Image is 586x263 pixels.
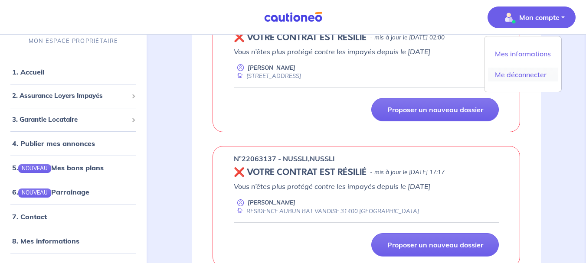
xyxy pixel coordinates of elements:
div: 8. Mes informations [3,232,143,249]
div: state: REVOKED, Context: ,MAYBE-CERTIFICATE,,LESSOR-DOCUMENTS,IS-ODEALIM [234,167,499,178]
p: Vous n’êtes plus protégé contre les impayés depuis le [DATE] [234,46,499,57]
p: [PERSON_NAME] [248,64,295,72]
a: 5.NOUVEAUMes bons plans [12,163,104,172]
a: 7. Contact [12,212,47,221]
p: Vous n’êtes plus protégé contre les impayés depuis le [DATE] [234,181,499,192]
a: 8. Mes informations [12,236,79,245]
div: 7. Contact [3,208,143,225]
div: 5.NOUVEAUMes bons plans [3,159,143,176]
p: - mis à jour le [DATE] 17:17 [370,168,445,177]
a: 4. Publier mes annonces [12,139,95,148]
p: Mon compte [519,12,560,23]
button: illu_account_valid_menu.svgMon compte [488,6,576,28]
a: Proposer un nouveau dossier [371,98,499,121]
p: Proposer un nouveau dossier [387,105,483,114]
p: Proposer un nouveau dossier [387,240,483,249]
div: 6.NOUVEAUParrainage [3,183,143,201]
p: n°22063137 - NUSSLI,NUSSLI [234,153,335,164]
div: state: REVOKED, Context: NEW,MAYBE-CERTIFICATE,ALONE,LESSOR-DOCUMENTS [234,32,499,43]
div: RESIDENCE AUBUN BAT VANOISE 31400 [GEOGRAPHIC_DATA] [234,207,419,215]
div: 2. Assurance Loyers Impayés [3,88,143,104]
p: - mis à jour le [DATE] 02:00 [370,33,445,42]
a: Mes informations [488,47,558,61]
span: 2. Assurance Loyers Impayés [12,91,128,101]
div: 4. Publier mes annonces [3,135,143,152]
div: [STREET_ADDRESS] [234,72,301,80]
div: 1. Accueil [3,63,143,81]
a: 6.NOUVEAUParrainage [12,188,89,196]
a: Me déconnecter [488,68,558,81]
h5: ❌ VOTRE CONTRAT EST RÉSILIÉ [234,32,367,43]
h5: ❌ VOTRE CONTRAT EST RÉSILIÉ [234,167,367,178]
img: illu_account_valid_menu.svg [502,10,516,24]
img: Cautioneo [261,12,326,23]
div: 3. Garantie Locataire [3,111,143,128]
p: MON ESPACE PROPRIÉTAIRE [29,37,118,45]
p: [PERSON_NAME] [248,198,295,207]
a: Proposer un nouveau dossier [371,233,499,257]
a: 1. Accueil [12,68,44,76]
div: illu_account_valid_menu.svgMon compte [484,36,562,92]
span: 3. Garantie Locataire [12,114,128,124]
